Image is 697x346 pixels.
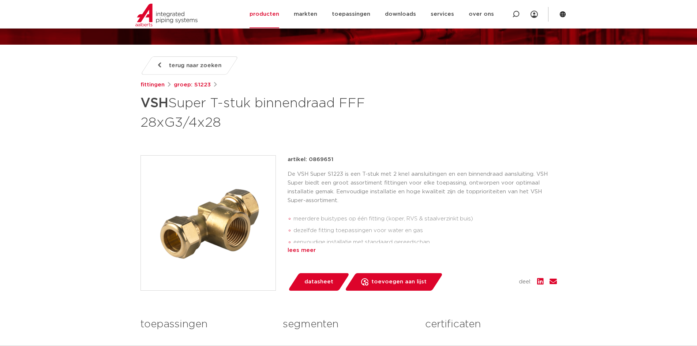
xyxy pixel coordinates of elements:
[288,246,557,255] div: lees meer
[293,237,557,248] li: eenvoudige installatie met standaard gereedschap
[288,155,333,164] p: artikel: 0869651
[140,97,168,110] strong: VSH
[140,317,272,332] h3: toepassingen
[425,317,557,332] h3: certificaten
[288,273,350,291] a: datasheet
[140,92,415,132] h1: Super T-stuk binnendraad FFF 28xG3/4x28
[371,276,427,288] span: toevoegen aan lijst
[169,60,221,71] span: terug naar zoeken
[288,170,557,205] p: De VSH Super S1223 is een T-stuk met 2 knel aansluitingen en een binnendraad aansluiting. VSH Sup...
[140,56,238,75] a: terug naar zoeken
[293,213,557,225] li: meerdere buistypes op één fitting (koper, RVS & staalverzinkt buis)
[141,156,276,290] img: Product Image for VSH Super T-stuk binnendraad FFF 28xG3/4x28
[293,225,557,237] li: dezelfde fitting toepassingen voor water en gas
[304,276,333,288] span: datasheet
[174,81,211,89] a: groep: S1223
[519,278,531,286] span: deel:
[283,317,414,332] h3: segmenten
[140,81,165,89] a: fittingen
